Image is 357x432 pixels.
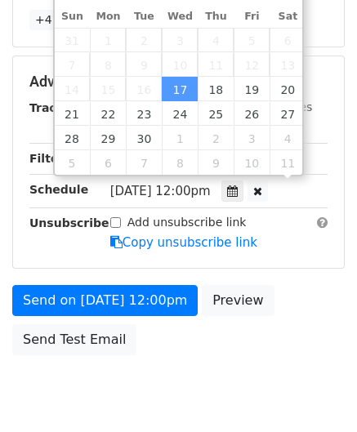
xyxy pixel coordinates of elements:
a: +47 more [29,10,98,30]
span: September 29, 2025 [90,126,126,150]
span: October 4, 2025 [270,126,306,150]
span: October 8, 2025 [162,150,198,175]
span: September 23, 2025 [126,101,162,126]
span: Thu [198,11,234,22]
span: September 22, 2025 [90,101,126,126]
span: October 9, 2025 [198,150,234,175]
span: October 3, 2025 [234,126,270,150]
a: Send Test Email [12,324,136,355]
span: September 11, 2025 [198,52,234,77]
span: September 1, 2025 [90,28,126,52]
span: September 30, 2025 [126,126,162,150]
span: September 21, 2025 [55,101,91,126]
strong: Tracking [29,101,84,114]
span: September 10, 2025 [162,52,198,77]
span: September 28, 2025 [55,126,91,150]
span: September 5, 2025 [234,28,270,52]
span: September 13, 2025 [270,52,306,77]
span: September 19, 2025 [234,77,270,101]
span: September 14, 2025 [55,77,91,101]
span: Sat [270,11,306,22]
span: September 8, 2025 [90,52,126,77]
span: [DATE] 12:00pm [110,184,211,198]
span: September 16, 2025 [126,77,162,101]
span: September 9, 2025 [126,52,162,77]
span: October 2, 2025 [198,126,234,150]
strong: Filters [29,152,71,165]
span: September 26, 2025 [234,101,270,126]
label: Add unsubscribe link [127,214,247,231]
span: August 31, 2025 [55,28,91,52]
span: September 24, 2025 [162,101,198,126]
span: October 10, 2025 [234,150,270,175]
h5: Advanced [29,73,328,91]
span: September 12, 2025 [234,52,270,77]
a: Send on [DATE] 12:00pm [12,285,198,316]
span: Wed [162,11,198,22]
span: September 20, 2025 [270,77,306,101]
a: Preview [202,285,274,316]
span: Sun [55,11,91,22]
span: September 18, 2025 [198,77,234,101]
span: September 25, 2025 [198,101,234,126]
strong: Unsubscribe [29,216,109,229]
span: September 15, 2025 [90,77,126,101]
span: Tue [126,11,162,22]
span: September 6, 2025 [270,28,306,52]
span: October 6, 2025 [90,150,126,175]
span: September 7, 2025 [55,52,91,77]
span: October 5, 2025 [55,150,91,175]
span: Fri [234,11,270,22]
span: October 11, 2025 [270,150,306,175]
span: September 4, 2025 [198,28,234,52]
iframe: Chat Widget [275,354,357,432]
span: October 7, 2025 [126,150,162,175]
span: September 3, 2025 [162,28,198,52]
span: October 1, 2025 [162,126,198,150]
span: September 27, 2025 [270,101,306,126]
strong: Schedule [29,183,88,196]
span: September 2, 2025 [126,28,162,52]
span: Mon [90,11,126,22]
a: Copy unsubscribe link [110,235,257,250]
span: September 17, 2025 [162,77,198,101]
